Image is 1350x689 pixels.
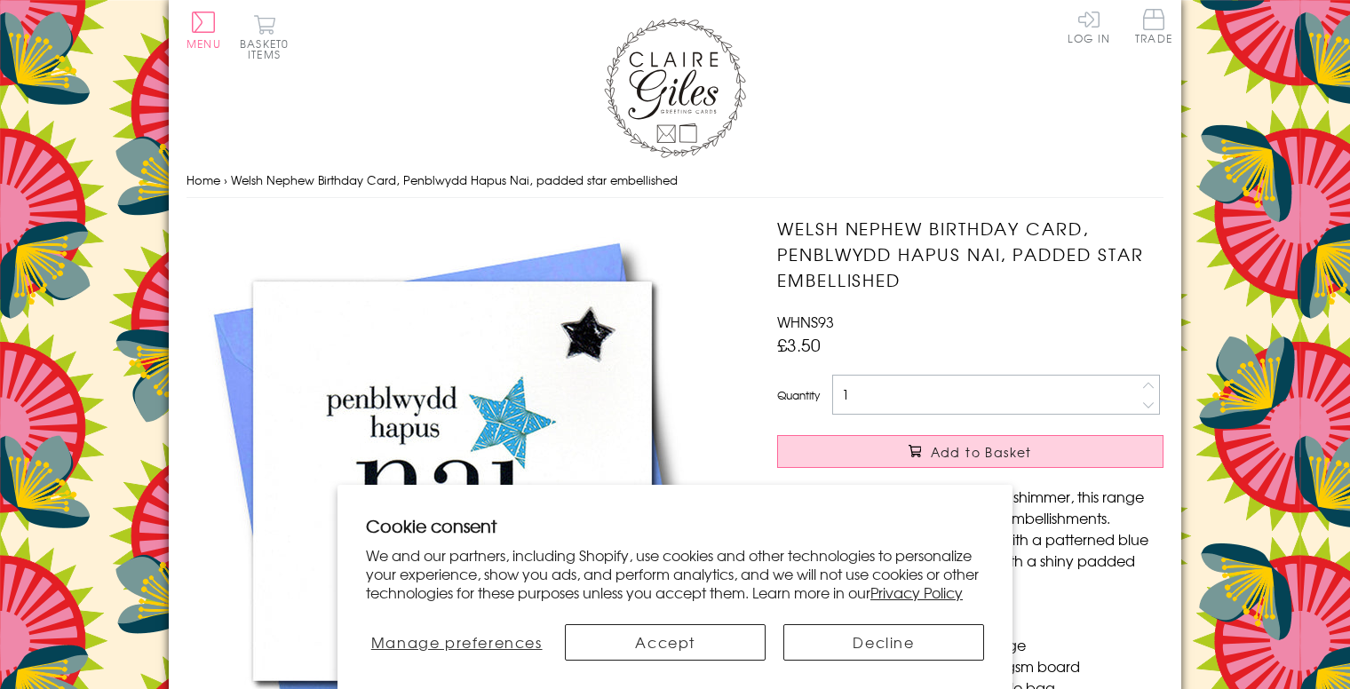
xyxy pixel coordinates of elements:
a: Home [187,171,220,188]
a: Privacy Policy [870,582,963,603]
span: Manage preferences [371,631,543,653]
nav: breadcrumbs [187,162,1163,199]
button: Menu [187,12,221,49]
span: WHNS93 [777,311,834,332]
h2: Cookie consent [366,513,984,538]
h1: Welsh Nephew Birthday Card, Penblwydd Hapus Nai, padded star embellished [777,216,1163,292]
span: › [224,171,227,188]
span: Trade [1135,9,1172,44]
a: Log In [1068,9,1110,44]
span: Add to Basket [931,443,1032,461]
img: Claire Giles Greetings Cards [604,18,746,158]
span: 0 items [248,36,289,62]
p: We and our partners, including Shopify, use cookies and other technologies to personalize your ex... [366,546,984,601]
a: Trade [1135,9,1172,47]
button: Manage preferences [366,624,547,661]
span: Welsh Nephew Birthday Card, Penblwydd Hapus Nai, padded star embellished [231,171,678,188]
span: £3.50 [777,332,821,357]
button: Basket0 items [240,14,289,59]
button: Accept [565,624,766,661]
label: Quantity [777,387,820,403]
span: Menu [187,36,221,51]
button: Decline [783,624,984,661]
button: Add to Basket [777,435,1163,468]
